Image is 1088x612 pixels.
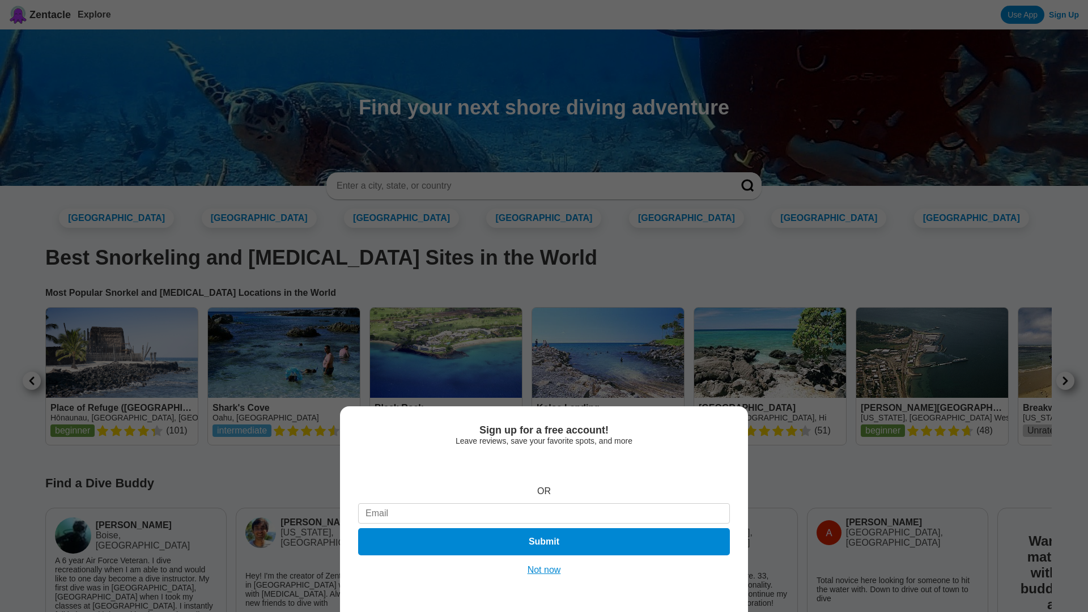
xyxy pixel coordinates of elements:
button: Not now [524,564,564,576]
div: Sign up for a free account! [358,424,730,436]
button: Submit [358,528,730,555]
div: Leave reviews, save your favorite spots, and more [358,436,730,445]
div: OR [537,486,551,496]
input: Email [358,503,730,524]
